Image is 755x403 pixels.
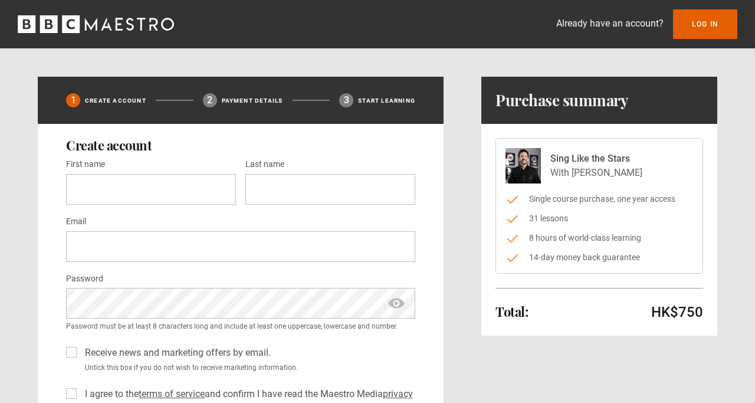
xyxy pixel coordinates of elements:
li: 31 lessons [505,212,693,225]
h1: Purchase summary [495,91,628,110]
small: Password must be at least 8 characters long and include at least one uppercase, lowercase and num... [66,321,415,332]
li: 14-day money back guarantee [505,251,693,264]
p: With [PERSON_NAME] [550,166,642,180]
label: Receive news and marketing offers by email. [80,346,271,360]
p: Payment details [222,96,283,105]
span: show password [387,288,406,319]
div: 3 [339,93,353,107]
p: Already have an account? [556,17,664,31]
label: Last name [245,158,284,172]
a: terms of service [139,388,205,399]
li: 8 hours of world-class learning [505,232,693,244]
small: Untick this box if you do not wish to receive marketing information. [80,362,415,373]
h2: Total: [495,304,528,319]
li: Single course purchase, one year access [505,193,693,205]
label: First name [66,158,105,172]
label: Password [66,272,103,286]
p: Start learning [358,96,415,105]
label: Email [66,215,86,229]
div: 1 [66,93,80,107]
p: Sing Like the Stars [550,152,642,166]
p: Create Account [85,96,146,105]
p: HK$750 [651,303,703,322]
div: 2 [203,93,217,107]
svg: BBC Maestro [18,15,174,33]
a: Log In [673,9,737,39]
h2: Create account [66,138,415,152]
